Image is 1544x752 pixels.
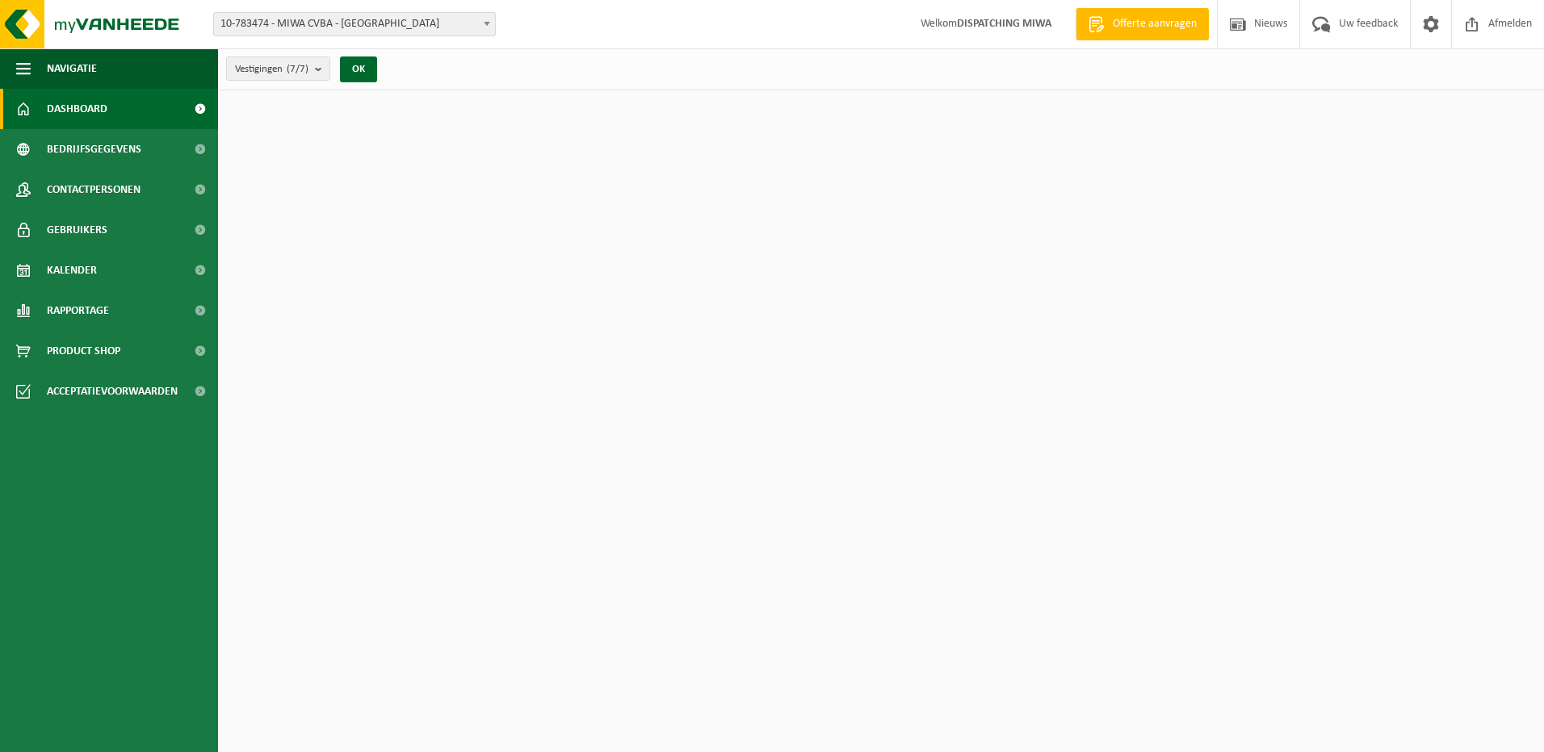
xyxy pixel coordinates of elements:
[47,48,97,89] span: Navigatie
[1076,8,1209,40] a: Offerte aanvragen
[47,331,120,371] span: Product Shop
[47,250,97,290] span: Kalender
[47,89,107,129] span: Dashboard
[47,210,107,250] span: Gebruikers
[47,290,109,331] span: Rapportage
[47,371,178,412] span: Acceptatievoorwaarden
[226,56,330,81] button: Vestigingen(7/7)
[1109,16,1201,32] span: Offerte aanvragen
[287,64,308,74] count: (7/7)
[213,12,496,36] span: 10-783474 - MIWA CVBA - SINT-NIKLAAS
[47,129,141,169] span: Bedrijfsgegevens
[235,57,308,81] span: Vestigingen
[957,18,1051,30] strong: DISPATCHING MIWA
[214,13,495,36] span: 10-783474 - MIWA CVBA - SINT-NIKLAAS
[47,169,141,210] span: Contactpersonen
[340,56,377,82] button: OK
